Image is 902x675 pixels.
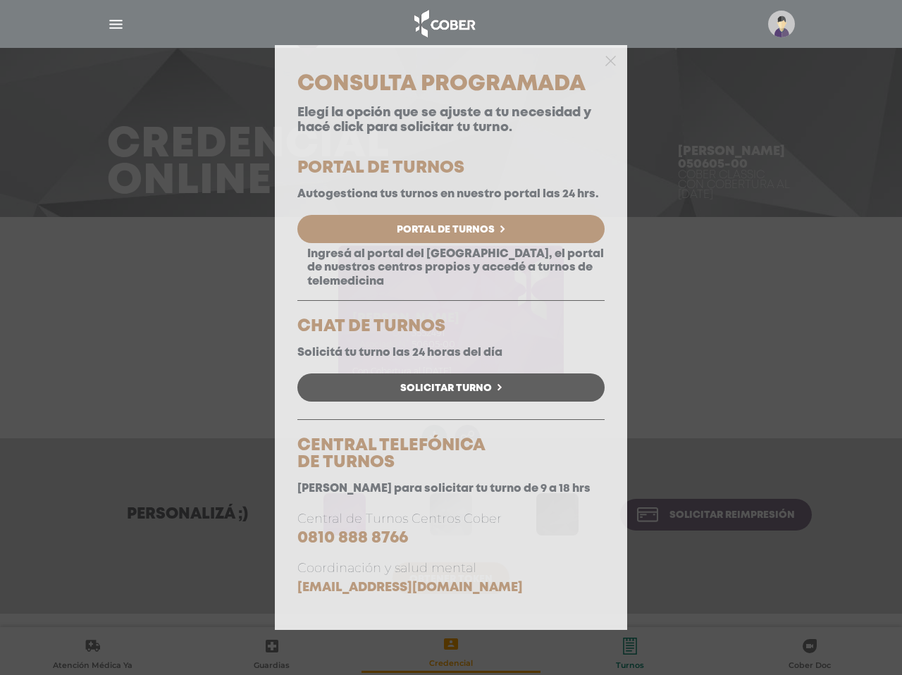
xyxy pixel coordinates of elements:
span: Solicitar Turno [400,383,492,393]
h5: CHAT DE TURNOS [297,318,605,335]
p: [PERSON_NAME] para solicitar tu turno de 9 a 18 hrs [297,482,605,495]
a: 0810 888 8766 [297,531,408,545]
p: Central de Turnos Centros Cober [297,509,605,548]
a: Solicitar Turno [297,373,605,402]
h5: CENTRAL TELEFÓNICA DE TURNOS [297,438,605,471]
p: Elegí la opción que se ajuste a tu necesidad y hacé click para solicitar tu turno. [297,106,605,136]
h5: PORTAL DE TURNOS [297,160,605,177]
p: Solicitá tu turno las 24 horas del día [297,346,605,359]
span: Portal de Turnos [397,225,495,235]
a: Portal de Turnos [297,215,605,243]
p: Ingresá al portal del [GEOGRAPHIC_DATA], el portal de nuestros centros propios y accedé a turnos ... [297,247,605,288]
span: Consulta Programada [297,75,586,94]
a: [EMAIL_ADDRESS][DOMAIN_NAME] [297,582,523,593]
p: Autogestiona tus turnos en nuestro portal las 24 hrs. [297,187,605,201]
p: Coordinación y salud mental [297,559,605,597]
